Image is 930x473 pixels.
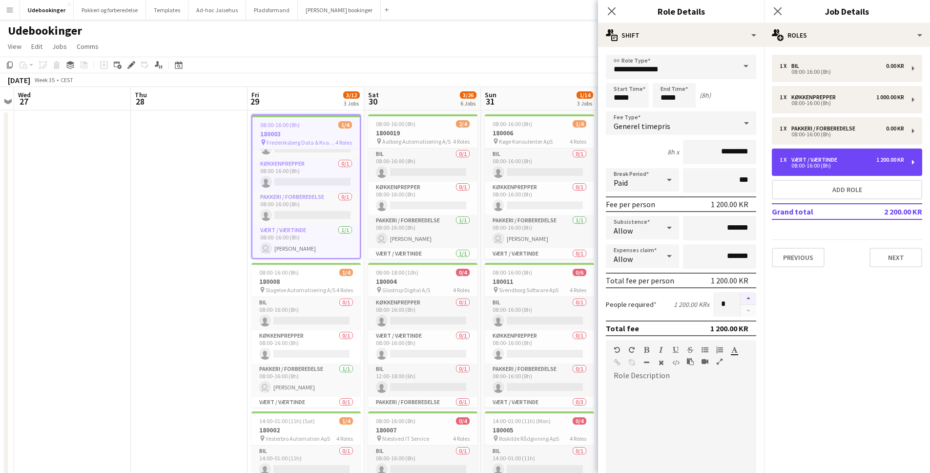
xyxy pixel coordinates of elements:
[252,192,360,225] app-card-role: Pakkeri / forberedelse0/108:00-16:00 (8h)
[764,23,930,47] div: Roles
[614,226,633,236] span: Allow
[780,69,904,74] div: 08:00-16:00 (8h)
[700,91,711,100] div: (8h)
[485,426,594,434] h3: 180005
[485,129,594,137] h3: 180006
[17,96,31,107] span: 27
[8,42,21,51] span: View
[780,101,904,106] div: 08:00-16:00 (8h)
[336,286,353,294] span: 4 Roles
[368,114,477,259] app-job-card: 08:00-16:00 (8h)2/41800019 Aalborg Automatisering A/S4 RolesBil0/108:00-16:00 (8h) Køkkenprepper0...
[674,300,709,309] div: 1 200.00 KR x
[780,163,904,168] div: 08:00-16:00 (8h)
[687,358,694,365] button: Paste as plain text
[672,346,679,354] button: Underline
[483,96,496,107] span: 31
[251,114,361,259] app-job-card: 08:00-16:00 (8h)1/4180003 Frederiksberg Data & Kvalitet ApS4 RolesBil0/108:00-16:00 (8h) Køkkenpr...
[716,346,723,354] button: Ordered List
[570,435,586,442] span: 4 Roles
[485,263,594,408] app-job-card: 08:00-16:00 (8h)0/6180011 Svendborg Software ApS4 RolesBil0/108:00-16:00 (8h) Køkkenprepper0/108:...
[146,0,188,20] button: Templates
[606,323,639,333] div: Total fee
[4,40,25,53] a: View
[32,76,57,84] span: Week 35
[791,94,840,101] div: Køkkenprepper
[711,276,748,285] div: 1 200.00 KR
[368,129,477,137] h3: 1800019
[614,254,633,264] span: Allow
[598,5,764,18] h3: Role Details
[861,204,922,219] td: 2 200.00 KR
[48,40,71,53] a: Jobs
[780,156,791,163] div: 1 x
[368,297,477,330] app-card-role: Køkkenprepper0/108:00-16:00 (8h)
[456,269,470,276] span: 0/4
[672,359,679,366] button: HTML Code
[250,96,259,107] span: 29
[456,417,470,425] span: 0/4
[251,297,361,330] app-card-role: Bil0/108:00-16:00 (8h)
[485,114,594,259] app-job-card: 08:00-16:00 (8h)1/4180006 Køge Konsulenter ApS4 RolesBil0/108:00-16:00 (8h) Køkkenprepper0/108:00...
[453,286,470,294] span: 4 Roles
[267,139,335,146] span: Frederiksberg Data & Kvalitet ApS
[485,397,594,458] app-card-role: Vært / Værtinde0/308:00-16:00 (8h)
[780,125,791,132] div: 1 x
[31,42,42,51] span: Edit
[485,90,496,99] span: Sun
[298,0,381,20] button: [PERSON_NAME] bookinger
[368,182,477,215] app-card-role: Køkkenprepper0/108:00-16:00 (8h)
[368,149,477,182] app-card-role: Bil0/108:00-16:00 (8h)
[339,269,353,276] span: 1/4
[251,263,361,408] div: 08:00-16:00 (8h)1/4180008 Slagelse Automatisering A/S4 RolesBil0/108:00-16:00 (8h) Køkkenprepper0...
[367,96,379,107] span: 30
[376,417,415,425] span: 08:00-16:00 (8h)
[886,125,904,132] div: 0.00 KR
[343,91,360,99] span: 3/12
[614,178,628,188] span: Paid
[791,125,859,132] div: Pakkeri / forberedelse
[876,156,904,163] div: 1 200.00 KR
[52,42,67,51] span: Jobs
[614,346,620,354] button: Undo
[251,277,361,286] h3: 180008
[711,199,748,209] div: 1 200.00 KR
[368,397,477,430] app-card-role: Pakkeri / forberedelse0/113:00-16:00 (3h)
[772,248,825,267] button: Previous
[614,121,670,131] span: Generel timepris
[570,286,586,294] span: 4 Roles
[869,248,922,267] button: Next
[252,129,360,138] h3: 180003
[368,426,477,434] h3: 180007
[344,100,359,107] div: 3 Jobs
[577,91,593,99] span: 1/14
[764,5,930,18] h3: Job Details
[643,346,650,354] button: Bold
[133,96,147,107] span: 28
[368,277,477,286] h3: 180004
[251,330,361,364] app-card-role: Køkkenprepper0/108:00-16:00 (8h)
[485,364,594,397] app-card-role: Pakkeri / forberedelse0/108:00-16:00 (8h)
[382,435,429,442] span: Næstved IT Service
[687,346,694,354] button: Strikethrough
[188,0,246,20] button: Ad-hoc Jaisehus
[780,63,791,69] div: 1 x
[376,120,415,128] span: 08:00-16:00 (8h)
[336,435,353,442] span: 4 Roles
[20,0,74,20] button: Udebookinger
[485,215,594,248] app-card-role: Pakkeri / forberedelse1/108:00-16:00 (8h) [PERSON_NAME]
[716,358,723,365] button: Fullscreen
[251,90,259,99] span: Fri
[731,346,738,354] button: Text Color
[791,63,803,69] div: Bil
[570,138,586,145] span: 4 Roles
[702,346,708,354] button: Unordered List
[710,323,748,333] div: 1 200.00 KR
[135,90,147,99] span: Thu
[339,417,353,425] span: 1/4
[368,263,477,408] app-job-card: 08:00-18:00 (10h)0/4180004 Glostrup Digital A/S4 RolesKøkkenprepper0/108:00-16:00 (8h) Vært / Vær...
[606,199,655,209] div: Fee per person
